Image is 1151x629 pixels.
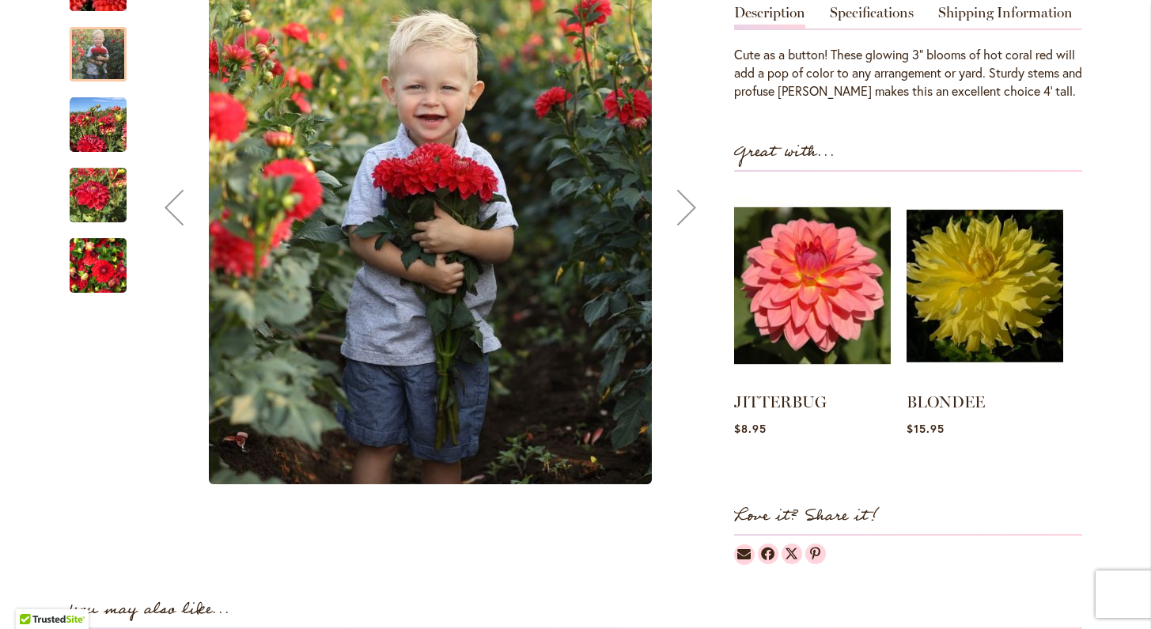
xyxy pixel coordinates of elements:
a: BLONDEE [907,392,985,411]
img: BENJAMIN MATTHEW [70,228,127,304]
img: BENJAMIN MATTHEW [70,157,127,233]
iframe: Launch Accessibility Center [12,573,56,617]
div: BENJAMIN MATTHEW [70,81,142,152]
strong: Great with... [734,139,835,165]
span: $8.95 [734,421,767,436]
img: BLONDEE [907,188,1063,384]
a: Dahlias on Twitter [782,544,802,564]
strong: Love it? Share it! [734,503,879,529]
a: Shipping Information [938,6,1073,28]
strong: You may also like... [70,597,230,623]
span: $15.95 [907,421,945,436]
img: BENJAMIN MATTHEW [70,97,127,153]
a: Dahlias on Facebook [758,544,778,564]
a: Description [734,6,805,28]
a: Specifications [830,6,914,28]
img: JITTERBUG [734,188,891,384]
div: BENJAMIN MATTHEW [70,152,142,222]
a: Dahlias on Pinterest [805,544,826,564]
div: Detailed Product Info [734,6,1082,100]
div: BENJAMIN MATTHEW [70,222,127,293]
div: BENJAMIN MATTHEW [70,11,142,81]
a: JITTERBUG [734,392,827,411]
div: Cute as a button! These glowing 3” blooms of hot coral red will add a pop of color to any arrange... [734,46,1082,100]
